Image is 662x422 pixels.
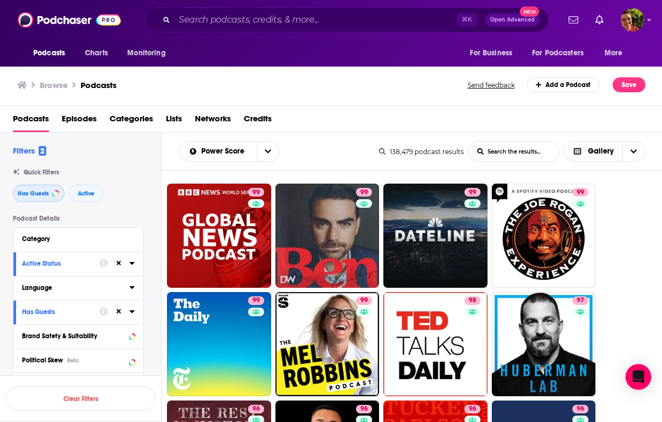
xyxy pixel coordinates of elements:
[564,141,646,162] button: Choose View
[248,405,264,413] a: 96
[78,191,94,197] span: Active
[33,46,65,61] span: Podcasts
[22,308,92,316] div: Has Guests
[252,295,260,306] span: 99
[525,43,599,63] button: open menu
[18,191,49,197] span: Has Guests
[605,46,623,61] span: More
[588,148,614,155] span: Gallery
[248,188,264,197] a: 99
[22,284,122,292] div: Language
[5,387,156,411] button: Clear Filters
[22,260,92,267] div: Active Status
[356,188,372,197] a: 99
[464,405,481,413] a: 96
[621,8,644,32] img: User Profile
[464,81,518,90] button: Send feedback
[13,110,49,132] a: Podcasts
[24,169,59,176] span: Quick Filters
[469,187,476,198] span: 99
[26,43,79,63] button: open menu
[127,46,165,61] span: Monitoring
[383,184,488,288] a: 99
[275,292,380,396] a: 99
[490,17,535,23] span: Open Advanced
[275,184,380,288] a: 99
[356,296,372,305] a: 99
[577,295,584,306] span: 97
[13,185,64,202] button: Has Guests
[613,77,645,92] button: Save
[166,110,182,132] a: Lists
[470,46,512,61] span: For Business
[78,43,114,63] a: Charts
[22,232,135,245] button: Category
[179,148,257,155] button: open menu
[22,235,128,243] div: Category
[145,8,549,32] div: Search podcasts, credits, & more...
[577,187,584,198] span: 99
[252,187,260,198] span: 99
[22,332,126,340] div: Brand Safety & Suitability
[40,80,68,90] h3: Browse
[22,353,135,367] button: Political SkewBeta
[462,43,526,63] button: open menu
[81,80,117,90] a: Podcasts
[257,142,279,161] button: open menu
[597,43,636,63] button: open menu
[621,8,644,32] button: Show profile menu
[244,110,272,132] a: Credits
[469,295,476,306] span: 98
[22,281,129,294] button: Language
[174,11,457,28] input: Search podcasts, credits, & more...
[572,405,588,413] a: 96
[527,77,600,92] a: Add a Podcast
[379,148,464,156] div: 138,479 podcast results
[572,296,588,305] a: 97
[591,11,608,29] a: Show notifications dropdown
[195,110,231,132] a: Networks
[248,296,264,305] a: 99
[69,185,104,202] button: Active
[179,141,280,162] h2: Choose List sort
[22,356,63,364] span: Political Skew
[62,110,97,132] a: Episodes
[625,364,651,390] div: Open Intercom Messenger
[85,46,108,61] span: Charts
[22,329,135,343] button: Brand Safety & Suitability
[13,145,46,156] h2: Filters
[39,146,46,156] span: 2
[572,188,588,197] a: 99
[564,11,583,29] a: Show notifications dropdown
[167,292,271,396] a: 99
[485,13,540,26] button: Open AdvancedNew
[520,6,539,17] span: New
[18,10,121,30] img: Podchaser - Follow, Share and Rate Podcasts
[492,292,596,396] a: 97
[360,187,368,198] span: 99
[13,373,143,397] button: Show More
[110,110,153,132] a: Categories
[167,184,271,288] a: 99
[383,292,488,396] a: 98
[621,8,644,32] span: Logged in as Marz
[577,404,584,414] span: 96
[464,188,481,197] a: 99
[360,295,368,306] span: 99
[22,305,99,318] button: Has Guests
[67,357,79,364] div: Beta
[201,148,248,155] span: Power Score
[356,405,372,413] a: 96
[360,404,368,414] span: 96
[13,215,144,222] p: Podcast Details
[457,13,477,27] span: ⌘ K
